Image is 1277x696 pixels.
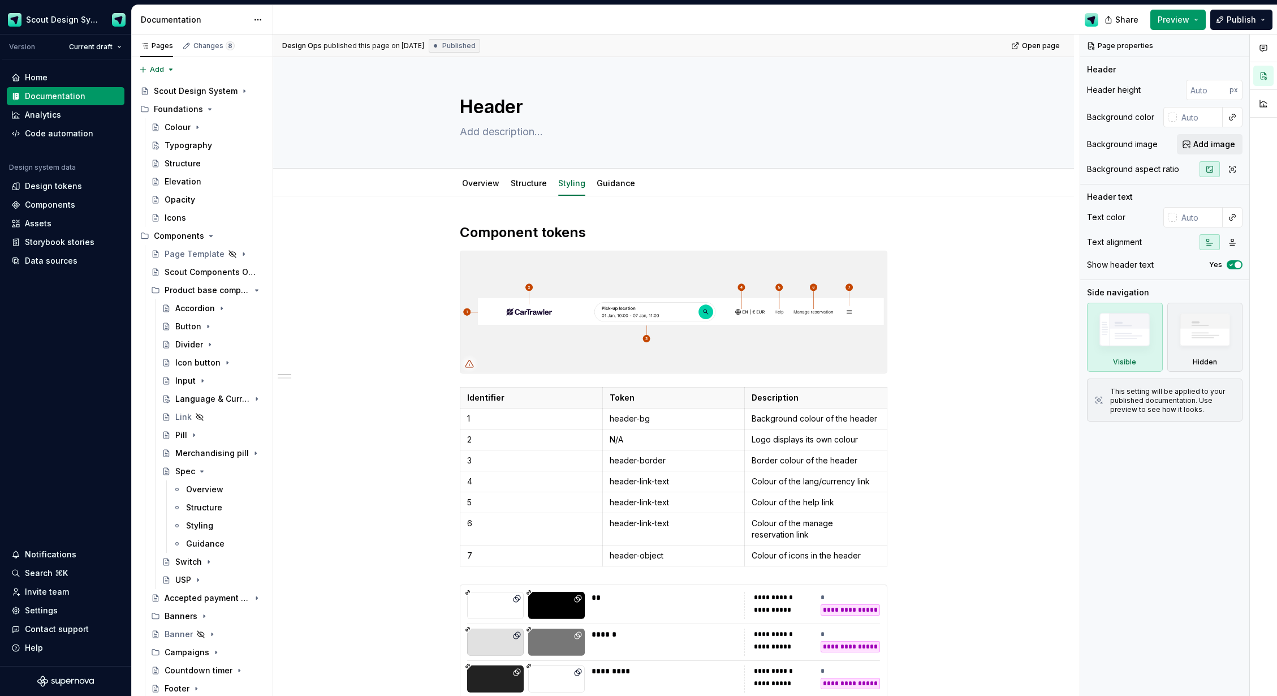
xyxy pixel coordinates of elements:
[7,583,124,601] a: Invite team
[7,214,124,233] a: Assets
[146,118,268,136] a: Colour
[157,336,268,354] a: Divider
[157,444,268,462] a: Merchandising pill
[165,158,201,169] div: Structure
[175,321,201,332] div: Button
[165,212,186,224] div: Icons
[1210,10,1272,30] button: Publish
[554,171,590,195] div: Styling
[140,41,173,50] div: Pages
[165,592,250,604] div: Accepted payment types
[467,518,596,529] p: 6
[165,665,232,676] div: Countdown timer
[25,605,58,616] div: Settings
[136,227,268,245] div: Components
[25,549,76,560] div: Notifications
[26,14,98,25] div: Scout Design System
[597,178,635,188] a: Guidance
[165,194,195,205] div: Opacity
[165,140,212,151] div: Typography
[467,413,596,424] p: 1
[1087,64,1116,75] div: Header
[157,553,268,571] a: Switch
[1087,191,1133,203] div: Header text
[175,556,202,568] div: Switch
[193,41,235,50] div: Changes
[175,339,203,350] div: Divider
[558,178,585,188] a: Styling
[610,476,738,487] p: header-link-text
[1087,259,1154,270] div: Show header text
[467,392,596,403] p: Identifier
[69,42,113,51] span: Current draft
[1110,387,1235,414] div: This setting will be applied to your published documentation. Use preview to see how it looks.
[1099,10,1146,30] button: Share
[752,476,880,487] p: Colour of the lang/currency link
[25,237,94,248] div: Storybook stories
[467,497,596,508] p: 5
[8,13,21,27] img: e611c74b-76fc-4ef0-bafa-dc494cd4cb8a.png
[25,255,77,267] div: Data sources
[460,251,887,373] img: 82d34575-696f-40d7-83af-e4248cbadea4.png
[7,639,124,657] button: Help
[186,520,213,531] div: Styling
[25,128,93,139] div: Code automation
[467,455,596,466] p: 3
[146,245,268,263] a: Page Template
[7,602,124,620] a: Settings
[1085,13,1098,27] img: Design Ops
[752,455,880,466] p: Border colour of the header
[25,199,75,210] div: Components
[1022,41,1060,50] span: Open page
[175,429,187,441] div: Pill
[752,392,880,403] p: Description
[157,390,268,408] a: Language & Currency input
[157,571,268,589] a: USP
[146,136,268,154] a: Typography
[610,392,738,403] p: Token
[752,413,880,424] p: Background colour of the header
[165,683,189,694] div: Footer
[146,191,268,209] a: Opacity
[7,87,124,105] a: Documentation
[175,411,192,423] div: Link
[37,676,94,687] svg: Supernova Logo
[442,41,476,50] span: Published
[146,209,268,227] a: Icons
[25,568,68,579] div: Search ⌘K
[186,484,223,495] div: Overview
[752,518,880,540] p: Colour of the manage reservation link
[157,426,268,444] a: Pill
[157,408,268,426] a: Link
[7,196,124,214] a: Components
[165,629,193,640] div: Banner
[610,434,738,445] p: N/A
[136,100,268,118] div: Foundations
[1167,303,1243,372] div: Hidden
[157,462,268,480] a: Spec
[175,393,250,405] div: Language & Currency input
[752,434,880,445] p: Logo displays its own colour
[154,104,203,115] div: Foundations
[7,545,124,564] button: Notifications
[175,574,191,586] div: USP
[25,91,85,102] div: Documentation
[136,82,268,100] a: Scout Design System
[9,163,76,172] div: Design system data
[165,285,250,296] div: Product base components
[7,564,124,582] button: Search ⌘K
[226,41,235,50] span: 8
[1087,111,1154,123] div: Background color
[157,299,268,317] a: Accordion
[1087,164,1179,175] div: Background aspect ratio
[1150,10,1206,30] button: Preview
[146,263,268,281] a: Scout Components Overview
[9,42,35,51] div: Version
[165,267,258,278] div: Scout Components Overview
[610,550,738,561] p: header-object
[25,109,61,121] div: Analytics
[186,502,222,513] div: Structure
[7,106,124,124] a: Analytics
[146,643,268,661] div: Campaigns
